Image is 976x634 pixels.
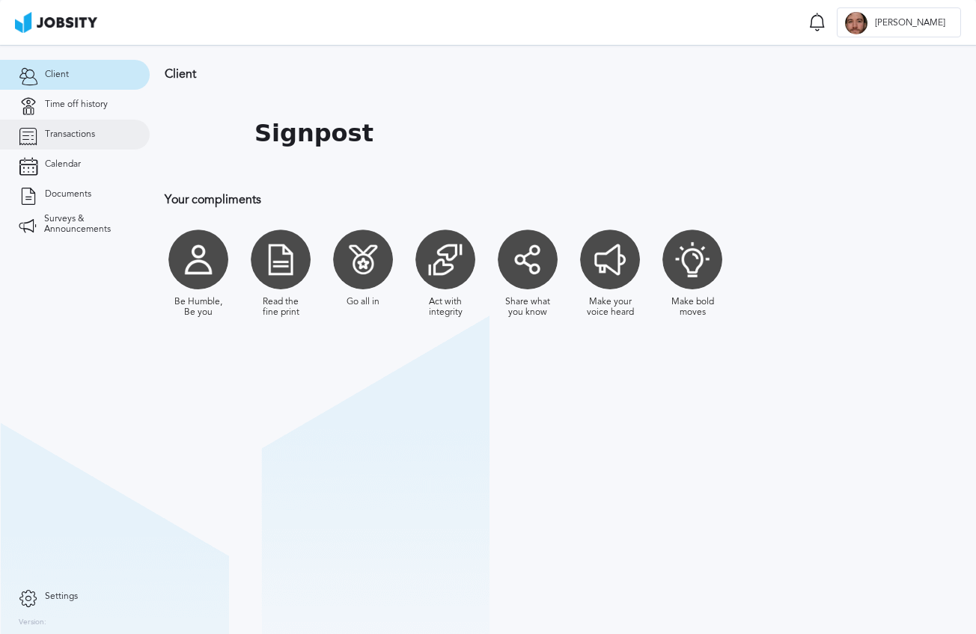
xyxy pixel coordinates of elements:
[15,12,97,33] img: ab4bad089aa723f57921c736e9817d99.png
[347,297,379,307] div: Go all in
[165,193,961,206] h3: Your compliments
[501,297,554,318] div: Share what you know
[837,7,961,37] button: C[PERSON_NAME]
[45,591,78,602] span: Settings
[254,297,307,318] div: Read the fine print
[45,189,91,200] span: Documents
[45,99,108,110] span: Time off history
[845,12,867,34] div: C
[867,18,953,28] span: [PERSON_NAME]
[172,297,225,318] div: Be Humble, Be you
[584,297,636,318] div: Make your voice heard
[666,297,719,318] div: Make bold moves
[45,129,95,140] span: Transactions
[45,70,69,80] span: Client
[165,67,961,81] h3: Client
[45,159,81,170] span: Calendar
[19,618,46,627] label: Version:
[44,214,131,235] span: Surveys & Announcements
[254,120,373,147] h1: Signpost
[419,297,472,318] div: Act with integrity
